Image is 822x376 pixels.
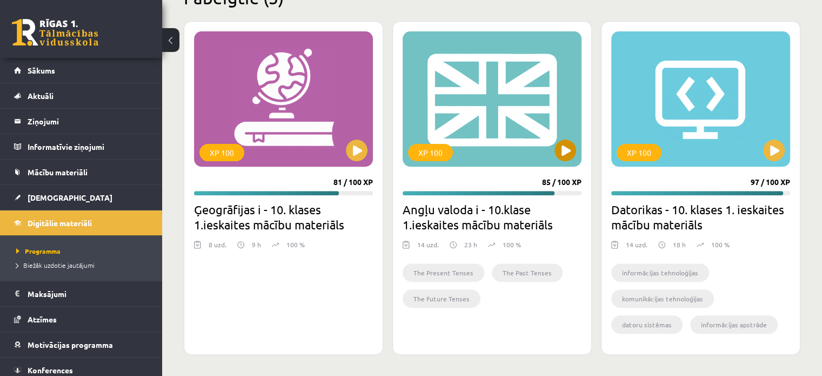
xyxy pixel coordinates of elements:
p: 23 h [464,240,477,249]
li: The Present Tenses [403,263,484,282]
legend: Maksājumi [28,281,149,306]
span: Motivācijas programma [28,340,113,349]
div: 14 uzd. [626,240,647,256]
p: 100 % [711,240,730,249]
a: Programma [16,246,151,256]
legend: Ziņojumi [28,109,149,134]
a: Aktuāli [14,83,149,108]
li: komunikācijas tehnoloģijas [611,289,714,308]
li: The Past Tenses [492,263,563,282]
h2: Ģeogrāfijas i - 10. klases 1.ieskaites mācību materiāls [194,202,373,232]
legend: Informatīvie ziņojumi [28,134,149,159]
a: Rīgas 1. Tālmācības vidusskola [12,19,98,46]
h2: Angļu valoda i - 10.klase 1.ieskaites mācību materiāls [403,202,582,232]
a: Informatīvie ziņojumi [14,134,149,159]
a: Atzīmes [14,307,149,332]
a: Biežāk uzdotie jautājumi [16,260,151,270]
a: [DEMOGRAPHIC_DATA] [14,185,149,210]
a: Mācību materiāli [14,160,149,184]
span: Aktuāli [28,91,54,101]
a: Digitālie materiāli [14,210,149,235]
span: Atzīmes [28,314,57,324]
p: 100 % [503,240,521,249]
span: Sākums [28,65,55,75]
div: XP 100 [408,144,453,161]
li: informācijas apstrāde [690,315,778,334]
div: 8 uzd. [209,240,226,256]
div: 14 uzd. [417,240,439,256]
a: Motivācijas programma [14,332,149,357]
h2: Datorikas - 10. klases 1. ieskaites mācību materiāls [611,202,790,232]
span: Konferences [28,365,73,375]
span: Mācību materiāli [28,167,88,177]
div: XP 100 [199,144,244,161]
p: 100 % [286,240,305,249]
span: Programma [16,247,61,255]
li: The Future Tenses [403,289,480,308]
p: 9 h [252,240,261,249]
a: Ziņojumi [14,109,149,134]
p: 18 h [673,240,686,249]
div: XP 100 [617,144,661,161]
li: datoru sistēmas [611,315,683,334]
a: Maksājumi [14,281,149,306]
a: Sākums [14,58,149,83]
span: Biežāk uzdotie jautājumi [16,261,95,269]
li: informācijas tehnoloģijas [611,263,709,282]
span: [DEMOGRAPHIC_DATA] [28,193,112,202]
span: Digitālie materiāli [28,218,92,228]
